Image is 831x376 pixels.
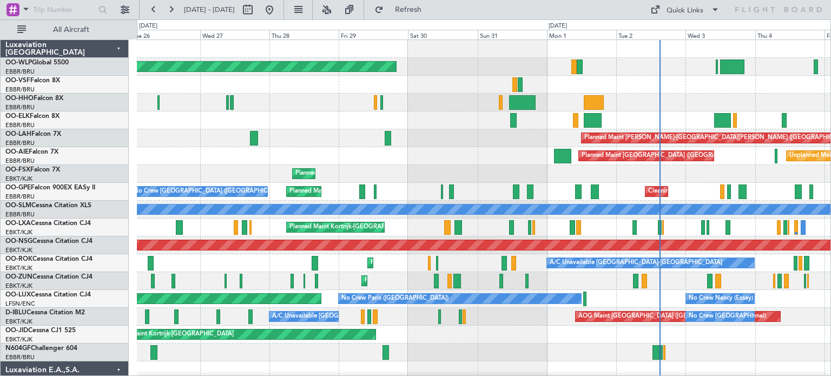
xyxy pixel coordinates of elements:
[648,183,829,200] div: Cleaning [GEOGRAPHIC_DATA] ([GEOGRAPHIC_DATA] National)
[5,149,58,155] a: OO-AIEFalcon 7X
[28,26,114,34] span: All Aircraft
[5,77,30,84] span: OO-VSF
[755,30,825,39] div: Thu 4
[116,326,234,342] div: AOG Maint Kortrijk-[GEOGRAPHIC_DATA]
[5,264,32,272] a: EBKT/KJK
[5,167,60,173] a: OO-FSXFalcon 7X
[289,183,485,200] div: Planned Maint [GEOGRAPHIC_DATA] ([GEOGRAPHIC_DATA] National)
[5,228,32,236] a: EBKT/KJK
[5,175,32,183] a: EBKT/KJK
[289,219,415,235] div: Planned Maint Kortrijk-[GEOGRAPHIC_DATA]
[5,103,35,111] a: EBBR/BRU
[5,131,31,137] span: OO-LAH
[5,184,95,191] a: OO-GPEFalcon 900EX EASy II
[5,60,69,66] a: OO-WLPGlobal 5500
[184,5,235,15] span: [DATE] - [DATE]
[5,202,31,209] span: OO-SLM
[5,184,31,191] span: OO-GPE
[5,300,35,308] a: LFSN/ENC
[578,308,766,325] div: AOG Maint [GEOGRAPHIC_DATA] ([GEOGRAPHIC_DATA] National)
[5,157,35,165] a: EBBR/BRU
[5,68,35,76] a: EBBR/BRU
[5,309,85,316] a: D-IBLUCessna Citation M2
[5,238,32,245] span: OO-NSG
[5,327,28,334] span: OO-JID
[5,256,32,262] span: OO-ROK
[5,220,91,227] a: OO-LXACessna Citation CJ4
[5,121,35,129] a: EBBR/BRU
[5,167,30,173] span: OO-FSX
[667,5,703,16] div: Quick Links
[5,95,34,102] span: OO-HHO
[5,256,93,262] a: OO-ROKCessna Citation CJ4
[5,139,35,147] a: EBBR/BRU
[5,85,35,94] a: EBBR/BRU
[5,292,31,298] span: OO-LUX
[371,255,497,271] div: Planned Maint Kortrijk-[GEOGRAPHIC_DATA]
[5,345,31,352] span: N604GF
[478,30,547,39] div: Sun 31
[5,274,93,280] a: OO-ZUNCessna Citation CJ4
[370,1,434,18] button: Refresh
[5,318,32,326] a: EBKT/KJK
[5,309,27,316] span: D-IBLU
[5,113,60,120] a: OO-ELKFalcon 8X
[645,1,725,18] button: Quick Links
[5,131,61,137] a: OO-LAHFalcon 7X
[549,22,567,31] div: [DATE]
[5,246,32,254] a: EBKT/KJK
[408,30,477,39] div: Sat 30
[341,291,449,307] div: No Crew Paris ([GEOGRAPHIC_DATA])
[5,282,32,290] a: EBKT/KJK
[5,210,35,219] a: EBBR/BRU
[200,30,269,39] div: Wed 27
[5,77,60,84] a: OO-VSFFalcon 8X
[5,193,35,201] a: EBBR/BRU
[616,30,685,39] div: Tue 2
[272,308,445,325] div: A/C Unavailable [GEOGRAPHIC_DATA]-[GEOGRAPHIC_DATA]
[365,273,491,289] div: Planned Maint Kortrijk-[GEOGRAPHIC_DATA]
[33,2,95,18] input: Trip Number
[550,255,722,271] div: A/C Unavailable [GEOGRAPHIC_DATA]-[GEOGRAPHIC_DATA]
[5,95,63,102] a: OO-HHOFalcon 8X
[689,291,753,307] div: No Crew Nancy (Essey)
[5,202,91,209] a: OO-SLMCessna Citation XLS
[386,6,431,14] span: Refresh
[339,30,408,39] div: Fri 29
[5,220,31,227] span: OO-LXA
[5,60,32,66] span: OO-WLP
[547,30,616,39] div: Mon 1
[5,327,76,334] a: OO-JIDCessna CJ1 525
[5,292,91,298] a: OO-LUXCessna Citation CJ4
[130,30,200,39] div: Tue 26
[269,30,339,39] div: Thu 28
[5,238,93,245] a: OO-NSGCessna Citation CJ4
[5,113,30,120] span: OO-ELK
[685,30,755,39] div: Wed 3
[12,21,117,38] button: All Aircraft
[5,345,77,352] a: N604GFChallenger 604
[5,149,29,155] span: OO-AIE
[5,335,32,344] a: EBKT/KJK
[134,183,315,200] div: No Crew [GEOGRAPHIC_DATA] ([GEOGRAPHIC_DATA] National)
[582,148,752,164] div: Planned Maint [GEOGRAPHIC_DATA] ([GEOGRAPHIC_DATA])
[5,274,32,280] span: OO-ZUN
[139,22,157,31] div: [DATE]
[295,166,421,182] div: Planned Maint Kortrijk-[GEOGRAPHIC_DATA]
[5,353,35,361] a: EBBR/BRU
